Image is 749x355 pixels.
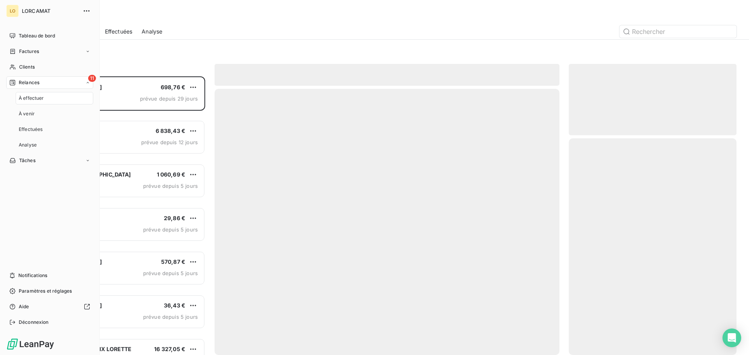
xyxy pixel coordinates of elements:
span: Tableau de bord [19,32,55,39]
span: 29,86 € [164,215,185,221]
span: À venir [19,110,35,117]
span: prévue depuis 5 jours [143,183,198,189]
span: prévue depuis 12 jours [141,139,198,145]
span: Déconnexion [19,319,49,326]
span: prévue depuis 5 jours [143,314,198,320]
span: 11 [88,75,96,82]
span: Clients [19,64,35,71]
span: Factures [19,48,39,55]
span: Relances [19,79,39,86]
span: À effectuer [19,95,44,102]
span: prévue depuis 5 jours [143,226,198,233]
span: 6 838,43 € [156,127,186,134]
span: LORCAMAT [22,8,78,14]
span: 698,76 € [161,84,185,90]
span: Notifications [18,272,47,279]
span: 1 060,69 € [157,171,186,178]
span: Effectuées [105,28,133,35]
span: 36,43 € [164,302,185,309]
span: Effectuées [19,126,43,133]
div: Open Intercom Messenger [722,329,741,347]
input: Rechercher [619,25,737,38]
span: 16 327,05 € [154,346,185,352]
span: Analyse [142,28,162,35]
div: grid [37,76,205,355]
span: Analyse [19,141,37,148]
span: Aide [19,303,29,310]
span: prévue depuis 29 jours [140,95,198,102]
div: LO [6,5,19,17]
a: Aide [6,300,93,313]
span: Tâches [19,157,35,164]
span: prévue depuis 5 jours [143,270,198,276]
span: 570,87 € [161,258,185,265]
span: Paramètres et réglages [19,288,72,295]
img: Logo LeanPay [6,338,55,350]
